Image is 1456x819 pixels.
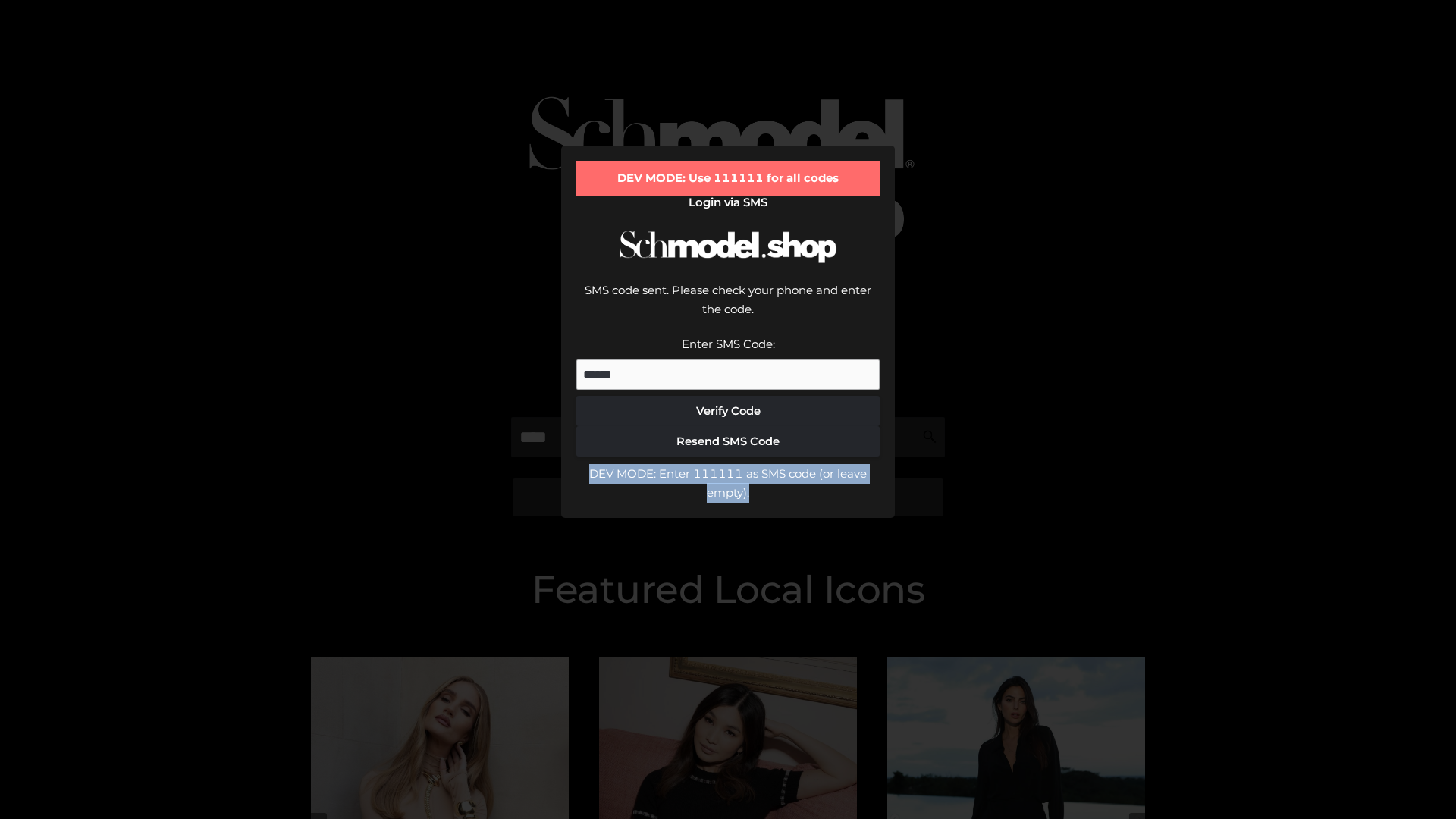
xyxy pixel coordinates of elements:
h2: Login via SMS [576,196,880,209]
div: DEV MODE: Use 111111 for all codes [576,161,880,196]
img: Schmodel Logo [614,217,842,277]
div: SMS code sent. Please check your phone and enter the code. [576,281,880,334]
button: Verify Code [576,396,880,426]
div: DEV MODE: Enter 111111 as SMS code (or leave empty). [576,464,880,503]
button: Resend SMS Code [576,426,880,457]
label: Enter SMS Code: [682,337,775,351]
